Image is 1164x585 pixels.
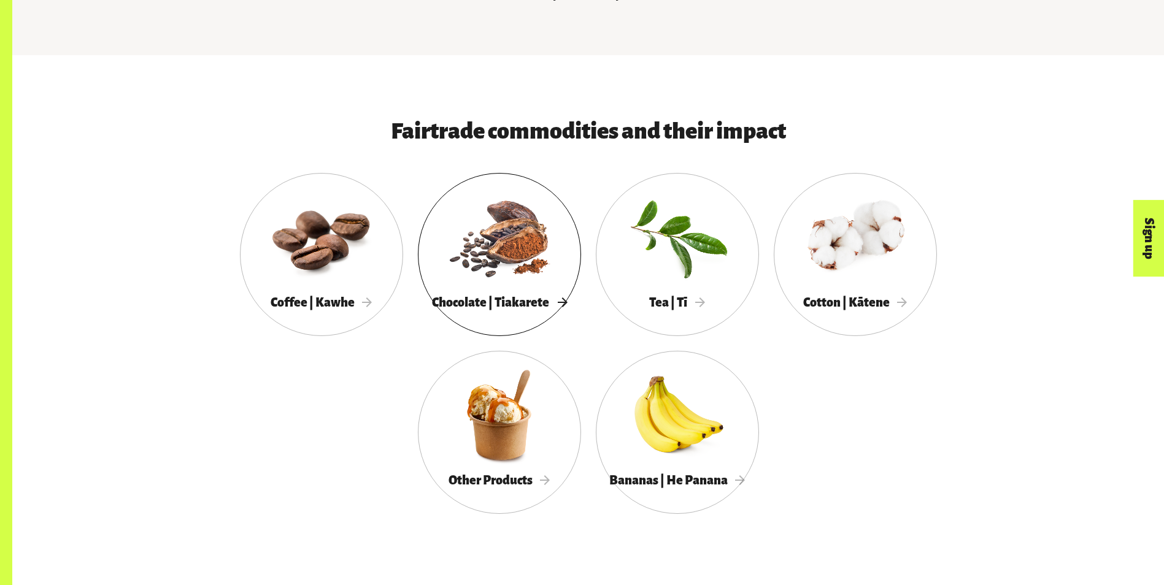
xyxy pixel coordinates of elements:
span: Bananas | He Panana [609,473,746,487]
h3: Fairtrade commodities and their impact [277,119,900,143]
a: Cotton | Kātene [774,173,937,336]
a: Chocolate | Tiakarete [418,173,581,336]
a: Bananas | He Panana [596,351,759,514]
span: Cotton | Kātene [803,296,908,309]
span: Tea | Tī [649,296,705,309]
a: Coffee | Kawhe [240,173,403,336]
span: Other Products [449,473,550,487]
a: Tea | Tī [596,173,759,336]
span: Coffee | Kawhe [271,296,372,309]
a: Other Products [418,351,581,514]
span: Chocolate | Tiakarete [432,296,567,309]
